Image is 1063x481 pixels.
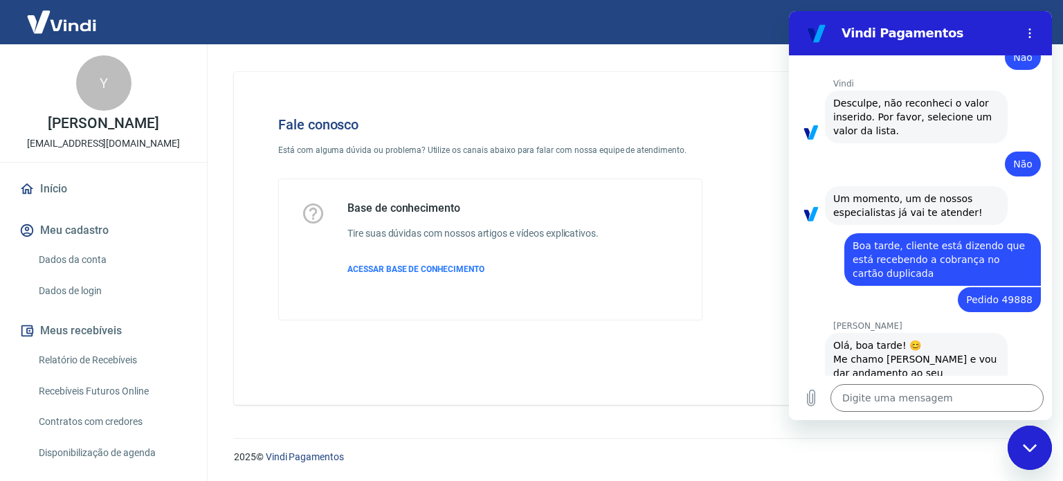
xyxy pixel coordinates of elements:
[347,263,599,275] a: ACESSAR BASE DE CONHECIMENTO
[266,451,344,462] a: Vindi Pagamentos
[33,246,190,274] a: Dados da conta
[33,439,190,467] a: Disponibilização de agenda
[789,11,1052,420] iframe: Janela de mensagens
[33,277,190,305] a: Dados de login
[1008,426,1052,470] iframe: Botão para iniciar a janela de mensagens, 1 mensagem não lida
[27,136,180,151] p: [EMAIL_ADDRESS][DOMAIN_NAME]
[17,215,190,246] button: Meu cadastro
[761,94,972,279] img: Fale conosco
[17,316,190,346] button: Meus recebíveis
[17,1,107,43] img: Vindi
[234,450,1030,464] p: 2025 ©
[33,377,190,406] a: Recebíveis Futuros Online
[997,10,1046,35] button: Sair
[347,264,484,274] span: ACESSAR BASE DE CONHECIMENTO
[17,174,190,204] a: Início
[48,116,158,131] p: [PERSON_NAME]
[33,408,190,436] a: Contratos com credores
[278,116,702,133] h4: Fale conosco
[33,346,190,374] a: Relatório de Recebíveis
[76,55,131,111] div: Y
[278,144,702,156] p: Está com alguma dúvida ou problema? Utilize os canais abaixo para falar com nossa equipe de atend...
[347,226,599,241] h6: Tire suas dúvidas com nossos artigos e vídeos explicativos.
[347,201,599,215] h5: Base de conhecimento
